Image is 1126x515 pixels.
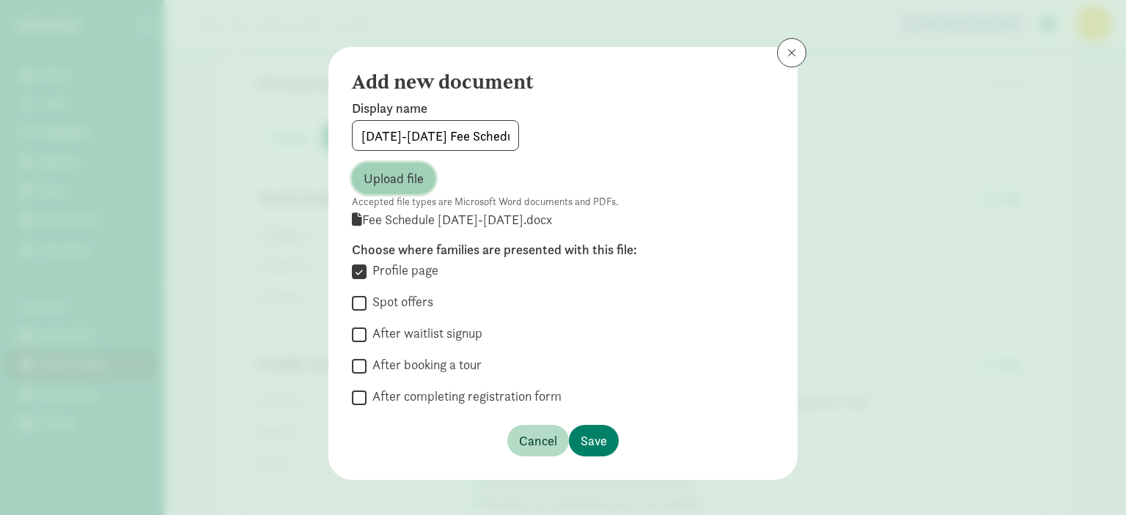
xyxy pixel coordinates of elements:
button: Cancel [507,425,569,456]
button: Upload file [352,163,435,194]
div: Accepted file types are Microsoft Word documents and PDFs. [352,194,774,210]
span: Fee Schedule [DATE]-[DATE].docx [362,211,552,228]
span: Cancel [519,431,557,451]
iframe: Chat Widget [1053,445,1126,515]
label: After waitlist signup [367,325,482,342]
label: Spot offers [367,293,433,311]
label: Profile page [367,262,438,279]
span: Save [581,431,607,451]
label: Choose where families are presented with this file: [352,241,774,259]
label: After completing registration form [367,388,562,405]
label: After booking a tour [367,356,482,374]
button: Save [569,425,619,456]
input: Document name [353,121,518,150]
h4: Add new document [352,70,762,94]
span: Upload file [364,168,424,188]
label: Display name [352,100,774,117]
